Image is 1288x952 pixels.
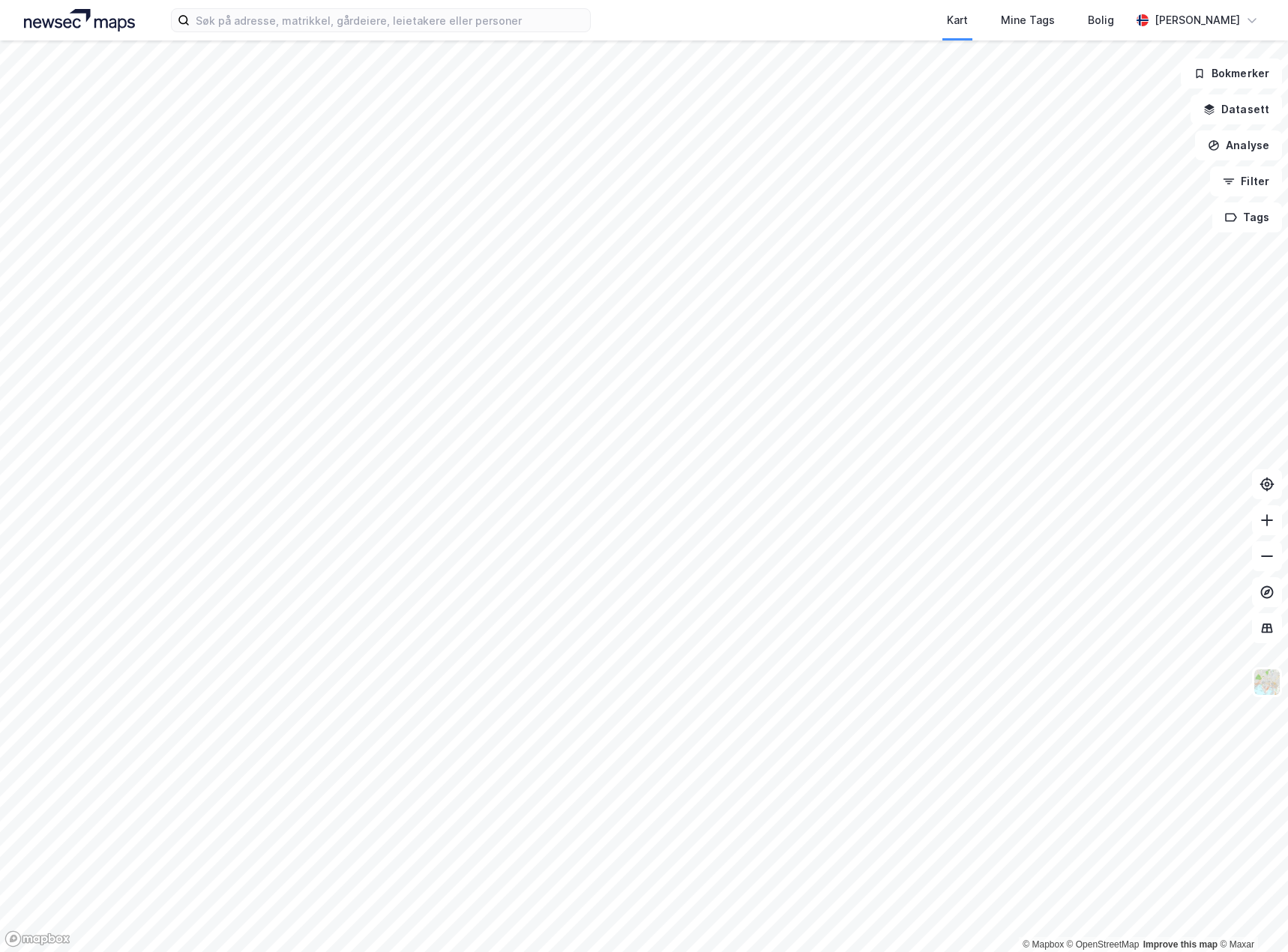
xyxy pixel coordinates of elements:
[1155,11,1240,29] div: [PERSON_NAME]
[1213,880,1288,952] iframe: Chat Widget
[1023,939,1064,950] a: Mapbox
[1210,166,1282,196] button: Filter
[190,9,590,31] input: Søk på adresse, matrikkel, gårdeiere, leietakere eller personer
[1213,880,1288,952] div: Kontrollprogram for chat
[1088,11,1114,29] div: Bolig
[1253,668,1281,696] img: Z
[1191,94,1282,124] button: Datasett
[1181,58,1282,88] button: Bokmerker
[1195,130,1282,160] button: Analyse
[24,9,135,31] img: logo.a4113a55bc3d86da70a041830d287a7e.svg
[4,930,70,948] a: Mapbox homepage
[1067,939,1140,950] a: OpenStreetMap
[947,11,968,29] div: Kart
[1001,11,1055,29] div: Mine Tags
[1143,939,1218,950] a: Improve this map
[1212,202,1282,232] button: Tags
